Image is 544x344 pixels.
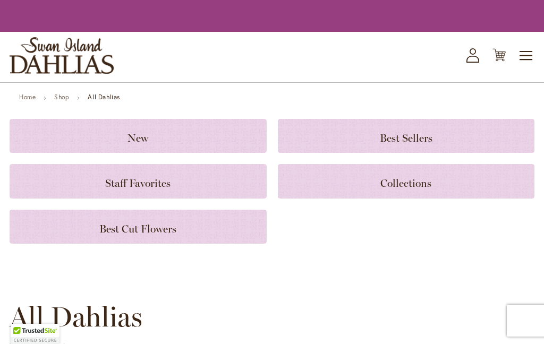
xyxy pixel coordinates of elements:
span: Collections [380,177,431,190]
span: New [127,132,148,144]
a: Best Sellers [278,119,535,153]
span: All Dahlias [10,301,142,333]
span: Best Sellers [380,132,432,144]
iframe: Launch Accessibility Center [8,306,38,336]
a: Best Cut Flowers [10,210,267,244]
a: Shop [54,93,69,101]
a: Collections [278,164,535,198]
strong: All Dahlias [88,93,120,101]
span: Best Cut Flowers [99,222,176,235]
a: store logo [10,37,114,74]
a: New [10,119,267,153]
a: Staff Favorites [10,164,267,198]
a: Home [19,93,36,101]
span: Staff Favorites [105,177,171,190]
